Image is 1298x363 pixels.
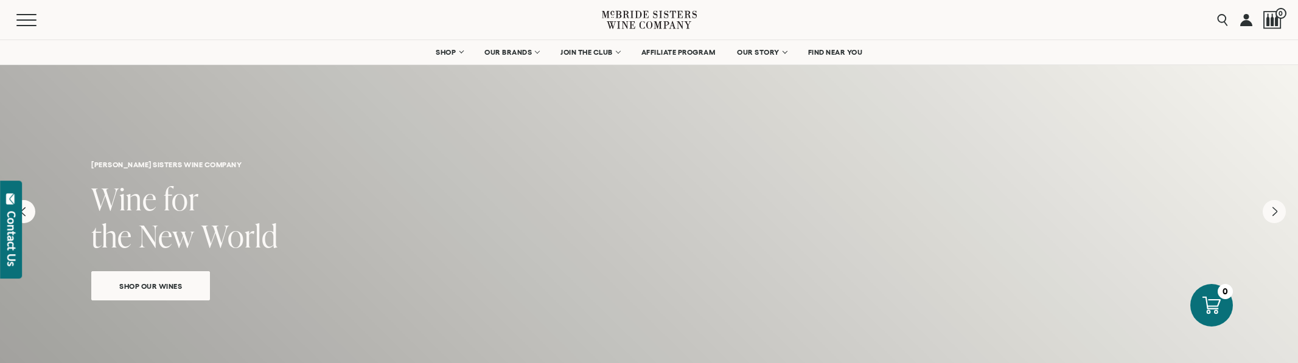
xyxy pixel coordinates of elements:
button: Next [1263,200,1286,223]
a: FIND NEAR YOU [800,40,871,64]
span: Wine [91,178,157,220]
span: SHOP [436,48,456,57]
a: AFFILIATE PROGRAM [633,40,724,64]
span: the [91,215,132,257]
a: SHOP [428,40,470,64]
div: 0 [1218,284,1233,299]
span: JOIN THE CLUB [560,48,613,57]
span: World [201,215,278,257]
a: JOIN THE CLUB [553,40,627,64]
h6: [PERSON_NAME] sisters wine company [91,161,1207,168]
button: Mobile Menu Trigger [16,14,60,26]
div: Contact Us [5,211,18,266]
a: Shop Our Wines [91,271,210,300]
span: New [139,215,195,257]
a: OUR STORY [729,40,794,64]
span: OUR BRANDS [484,48,532,57]
span: for [164,178,199,220]
span: AFFILIATE PROGRAM [641,48,716,57]
a: OUR BRANDS [476,40,546,64]
span: OUR STORY [737,48,780,57]
button: Previous [12,200,35,223]
span: FIND NEAR YOU [808,48,863,57]
span: 0 [1275,8,1286,19]
span: Shop Our Wines [98,279,203,293]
